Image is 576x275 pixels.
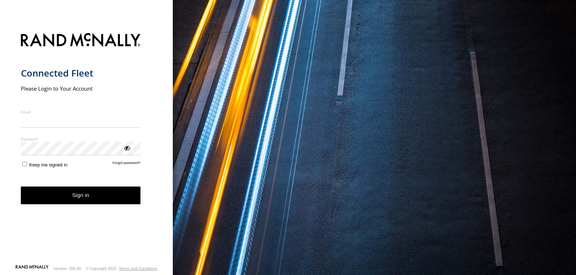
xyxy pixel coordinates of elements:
div: Version: 306.00 [54,266,81,271]
div: © Copyright 2025 - [86,266,157,271]
button: Sign in [21,187,141,204]
h1: Connected Fleet [21,67,141,79]
label: Email [21,109,141,115]
div: ViewPassword [123,144,130,151]
a: Visit our Website [15,265,49,272]
label: Password [21,136,141,142]
img: Rand McNally [21,32,141,50]
span: Keep me signed in [29,162,67,168]
a: Terms and Conditions [119,266,157,271]
a: Forgot password? [113,161,141,168]
input: Keep me signed in [22,162,27,166]
form: main [21,29,152,264]
h2: Please Login to Your Account [21,85,141,92]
